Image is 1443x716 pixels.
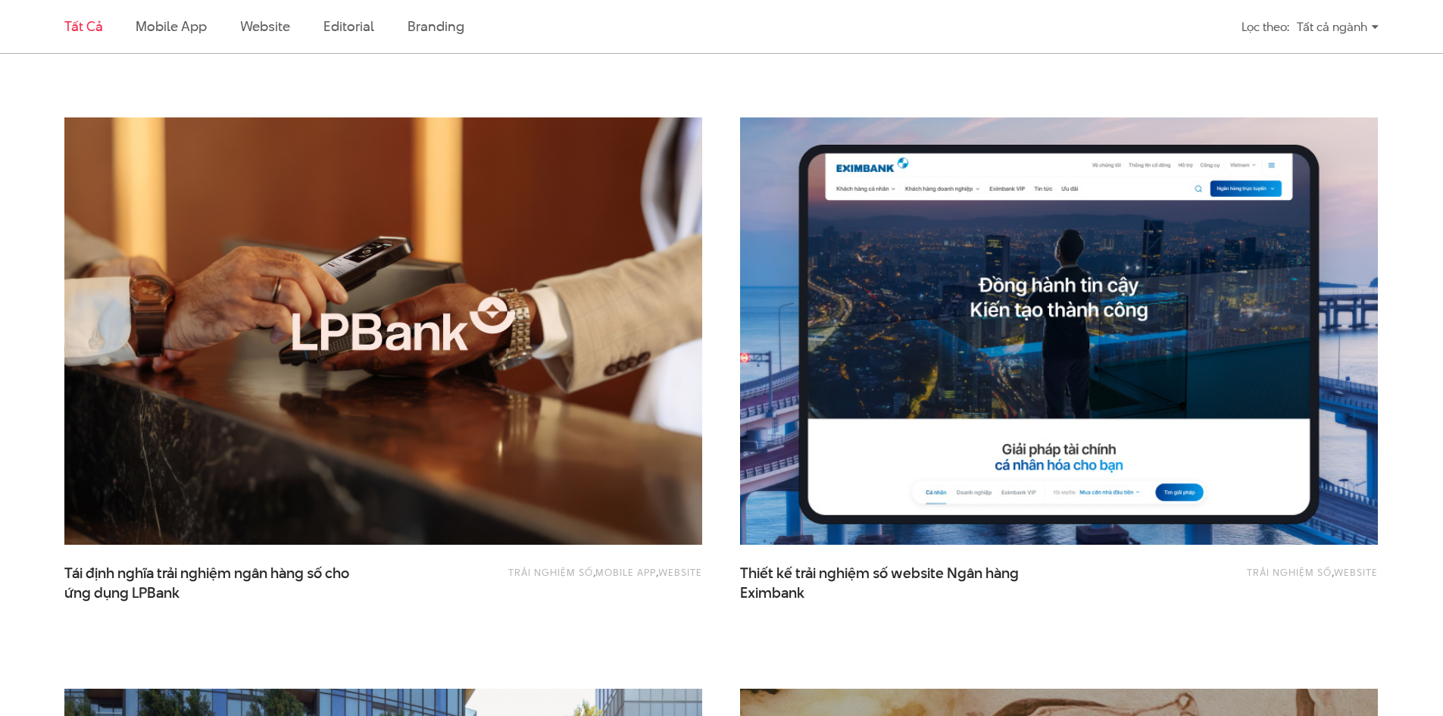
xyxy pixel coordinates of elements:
div: Lọc theo: [1242,14,1289,40]
a: Trải nghiệm số [508,565,593,579]
a: Mobile app [595,565,656,579]
a: Website [240,17,290,36]
a: Tất cả [64,17,102,36]
div: Tất cả ngành [1297,14,1379,40]
a: Thiết kế trải nghiệm số website Ngân hàngEximbank [740,564,1043,602]
span: Tái định nghĩa trải nghiệm ngân hàng số cho [64,564,367,602]
a: Trải nghiệm số [1247,565,1332,579]
a: Website [658,565,702,579]
div: , [1123,564,1378,594]
a: Website [1334,565,1378,579]
a: Mobile app [136,17,206,36]
a: Tái định nghĩa trải nghiệm ngân hàng số choứng dụng LPBank [64,564,367,602]
a: Branding [408,17,464,36]
a: Editorial [323,17,374,36]
div: , , [447,564,702,594]
span: Eximbank [740,583,804,603]
img: Eximbank Website Portal [708,96,1410,567]
span: Thiết kế trải nghiệm số website Ngân hàng [740,564,1043,602]
img: LPBank Thumb [64,117,702,545]
span: ứng dụng LPBank [64,583,180,603]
